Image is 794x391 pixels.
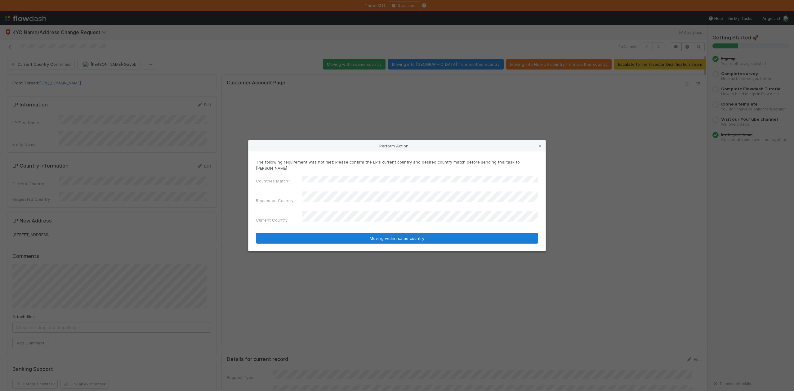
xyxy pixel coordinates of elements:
[256,178,290,184] label: Countries Match?
[256,159,538,171] p: The following requirement was not met: Please confirm the LP's current country and desired countr...
[248,140,546,151] div: Perform Action
[256,217,288,223] label: Current Country
[256,197,293,204] label: Requested Country
[256,233,538,244] button: Moving within same country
